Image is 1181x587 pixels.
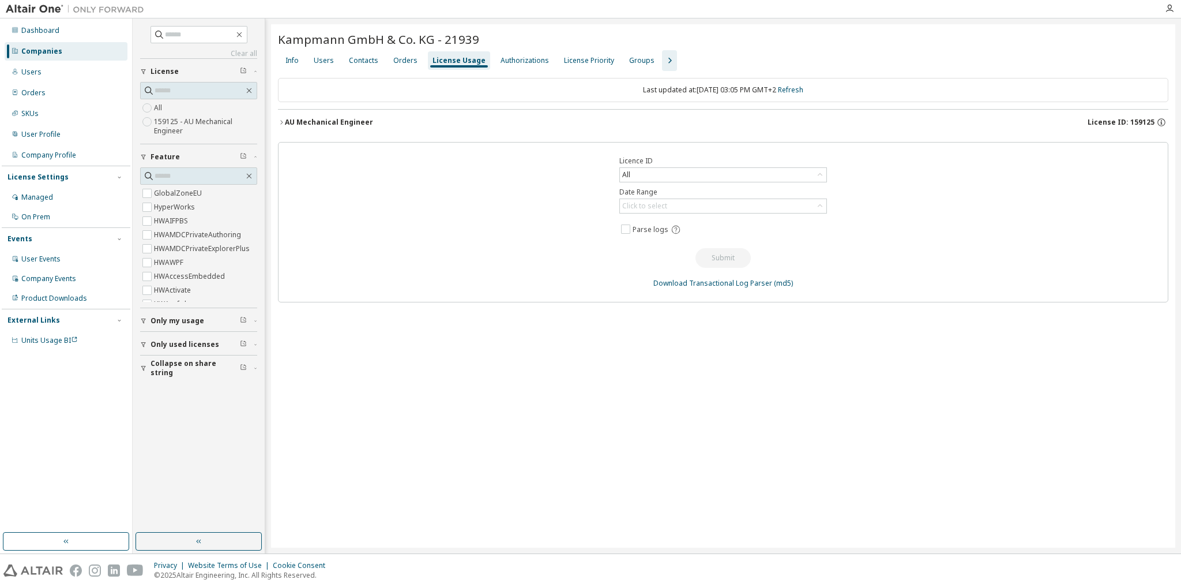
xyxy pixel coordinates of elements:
[154,283,193,297] label: HWActivate
[21,130,61,139] div: User Profile
[108,564,120,577] img: linkedin.svg
[154,214,190,228] label: HWAIFPBS
[140,308,257,334] button: Only my usage
[619,156,827,166] label: Licence ID
[154,228,243,242] label: HWAMDCPrivateAuthoring
[21,88,46,98] div: Orders
[278,31,479,47] span: Kampmann GmbH & Co. KG - 21939
[653,278,772,288] a: Download Transactional Log Parser
[285,56,299,65] div: Info
[21,68,42,77] div: Users
[622,201,667,211] div: Click to select
[140,144,257,170] button: Feature
[240,67,247,76] span: Clear filter
[21,212,50,222] div: On Prem
[188,561,273,570] div: Website Terms of Use
[154,570,332,580] p: © 2025 Altair Engineering, Inc. All Rights Reserved.
[774,278,793,288] a: (md5)
[273,561,332,570] div: Cookie Consent
[695,248,751,268] button: Submit
[240,152,247,162] span: Clear filter
[629,56,655,65] div: Groups
[140,332,257,357] button: Only used licenses
[151,152,180,162] span: Feature
[140,59,257,84] button: License
[151,67,179,76] span: License
[154,256,186,270] label: HWAWPF
[619,188,827,197] label: Date Range
[278,110,1168,135] button: AU Mechanical EngineerLicense ID: 159125
[21,335,78,345] span: Units Usage BI
[620,199,826,213] div: Click to select
[3,564,63,577] img: altair_logo.svg
[620,168,826,182] div: All
[7,173,69,182] div: License Settings
[21,193,53,202] div: Managed
[432,56,486,65] div: License Usage
[1088,118,1154,127] span: License ID: 159125
[240,316,247,326] span: Clear filter
[154,101,164,115] label: All
[127,564,144,577] img: youtube.svg
[154,115,257,138] label: 159125 - AU Mechanical Engineer
[393,56,418,65] div: Orders
[151,340,219,349] span: Only used licenses
[21,47,62,56] div: Companies
[778,85,803,95] a: Refresh
[154,186,204,200] label: GlobalZoneEU
[154,270,227,283] label: HWAccessEmbedded
[349,56,378,65] div: Contacts
[21,151,76,160] div: Company Profile
[140,356,257,381] button: Collapse on share string
[21,294,87,303] div: Product Downloads
[154,297,191,311] label: HWAcufwh
[6,3,150,15] img: Altair One
[151,316,204,326] span: Only my usage
[278,78,1168,102] div: Last updated at: [DATE] 03:05 PM GMT+2
[564,56,614,65] div: License Priority
[7,234,32,244] div: Events
[140,49,257,58] a: Clear all
[501,56,549,65] div: Authorizations
[151,359,240,377] span: Collapse on share string
[89,564,101,577] img: instagram.svg
[21,26,59,35] div: Dashboard
[240,340,247,349] span: Clear filter
[154,242,252,256] label: HWAMDCPrivateExplorerPlus
[285,118,373,127] div: AU Mechanical Engineer
[70,564,82,577] img: facebook.svg
[633,225,668,234] span: Parse logs
[314,56,334,65] div: Users
[21,255,61,264] div: User Events
[7,316,60,325] div: External Links
[21,274,76,283] div: Company Events
[154,561,188,570] div: Privacy
[620,169,632,181] div: All
[240,364,247,373] span: Clear filter
[154,200,197,214] label: HyperWorks
[21,109,39,118] div: SKUs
